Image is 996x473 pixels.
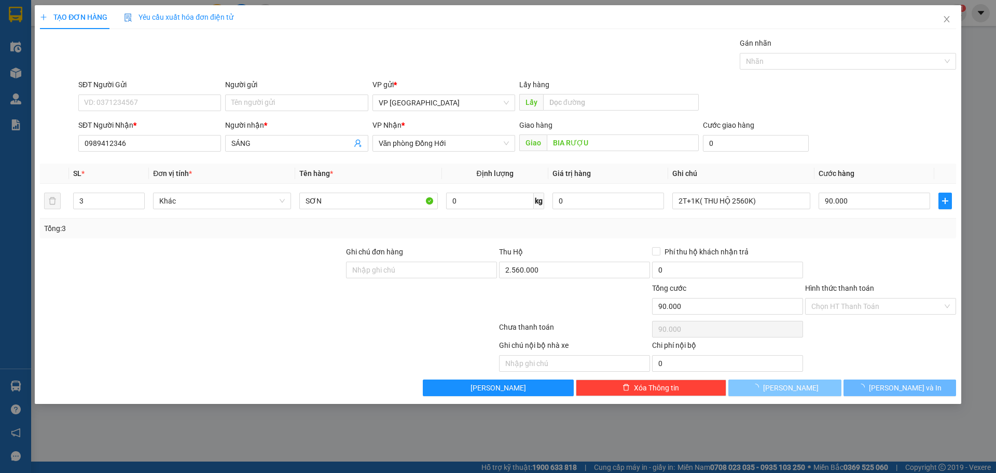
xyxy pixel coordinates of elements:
[576,380,727,396] button: deleteXóa Thông tin
[622,384,630,392] span: delete
[932,5,961,34] button: Close
[819,169,854,178] span: Cước hàng
[124,13,233,21] span: Yêu cầu xuất hóa đơn điện tử
[153,169,192,178] span: Đơn vị tính
[124,13,132,22] img: icon
[939,197,951,205] span: plus
[652,284,686,292] span: Tổng cước
[477,169,514,178] span: Định lượng
[660,246,753,258] span: Phí thu hộ khách nhận trả
[78,79,221,90] div: SĐT Người Gửi
[519,94,543,111] span: Lấy
[499,248,523,256] span: Thu Hộ
[471,382,526,394] span: [PERSON_NAME]
[78,119,221,131] div: SĐT Người Nhận
[40,13,107,21] span: TẠO ĐƠN HÀNG
[547,134,699,151] input: Dọc đường
[44,223,384,234] div: Tổng: 3
[740,39,771,47] label: Gán nhãn
[543,94,699,111] input: Dọc đường
[159,193,285,209] span: Khác
[346,262,497,278] input: Ghi chú đơn hàng
[379,95,509,111] span: VP Mỹ Đình
[857,384,869,391] span: loading
[73,169,81,178] span: SL
[938,193,952,209] button: plus
[634,382,679,394] span: Xóa Thông tin
[499,340,650,355] div: Ghi chú nội bộ nhà xe
[519,80,549,89] span: Lấy hàng
[299,193,437,209] input: VD: Bàn, Ghế
[519,134,547,151] span: Giao
[703,121,754,129] label: Cước giao hàng
[354,139,362,147] span: user-add
[225,79,368,90] div: Người gửi
[843,380,956,396] button: [PERSON_NAME] và In
[703,135,809,152] input: Cước giao hàng
[943,15,951,23] span: close
[552,193,664,209] input: 0
[379,136,509,151] span: Văn phòng Đồng Hới
[668,164,814,184] th: Ghi chú
[519,121,552,129] span: Giao hàng
[499,355,650,372] input: Nhập ghi chú
[372,121,402,129] span: VP Nhận
[498,321,651,340] div: Chưa thanh toán
[299,169,333,178] span: Tên hàng
[225,119,368,131] div: Người nhận
[869,382,942,394] span: [PERSON_NAME] và In
[728,380,841,396] button: [PERSON_NAME]
[346,248,403,256] label: Ghi chú đơn hàng
[752,384,763,391] span: loading
[652,340,803,355] div: Chi phí nội bộ
[44,193,61,209] button: delete
[423,380,574,396] button: [PERSON_NAME]
[534,193,544,209] span: kg
[40,13,47,21] span: plus
[372,79,515,90] div: VP gửi
[552,169,591,178] span: Giá trị hàng
[805,284,874,292] label: Hình thức thanh toán
[763,382,819,394] span: [PERSON_NAME]
[672,193,810,209] input: Ghi Chú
